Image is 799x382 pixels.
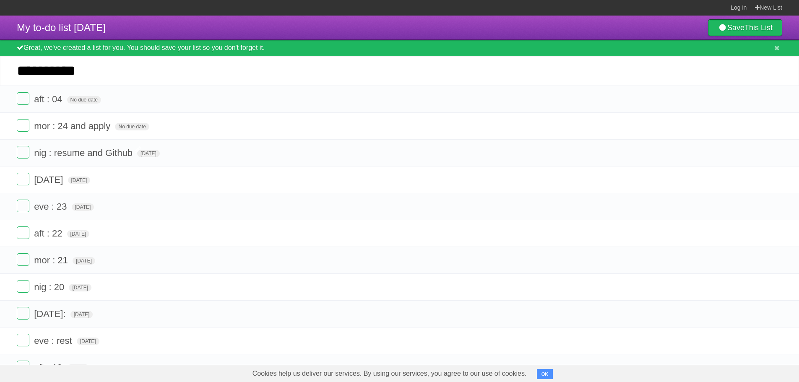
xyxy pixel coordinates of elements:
[17,307,29,320] label: Done
[67,96,101,104] span: No due date
[34,255,70,265] span: mor : 21
[70,311,93,318] span: [DATE]
[17,253,29,266] label: Done
[17,146,29,159] label: Done
[34,282,66,292] span: nig : 20
[708,19,782,36] a: SaveThis List
[744,23,773,32] b: This List
[68,177,91,184] span: [DATE]
[67,230,90,238] span: [DATE]
[244,365,535,382] span: Cookies help us deliver our services. By using our services, you agree to our use of cookies.
[34,148,135,158] span: nig : resume and Github
[73,257,95,265] span: [DATE]
[69,284,91,291] span: [DATE]
[17,22,106,33] span: My to-do list [DATE]
[72,203,94,211] span: [DATE]
[17,173,29,185] label: Done
[77,338,99,345] span: [DATE]
[137,150,160,157] span: [DATE]
[17,226,29,239] label: Done
[34,335,74,346] span: eve : rest
[17,280,29,293] label: Done
[17,200,29,212] label: Done
[34,201,69,212] span: eve : 23
[115,123,149,130] span: No due date
[34,309,68,319] span: [DATE]:
[17,92,29,105] label: Done
[34,174,65,185] span: [DATE]
[34,228,64,239] span: aft : 22
[34,121,112,131] span: mor : 24 and apply
[17,334,29,346] label: Done
[34,362,64,373] span: aft : 19
[537,369,553,379] button: OK
[34,94,64,104] span: aft : 04
[17,361,29,373] label: Done
[17,119,29,132] label: Done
